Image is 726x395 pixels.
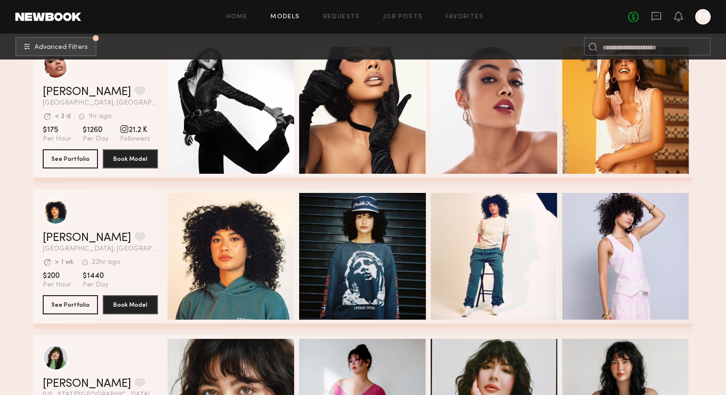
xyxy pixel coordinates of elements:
span: Followers [120,135,150,144]
span: Per Day [83,135,109,144]
span: $1440 [83,271,109,281]
span: Per Hour [43,135,71,144]
span: Per Day [83,281,109,289]
a: Favorites [446,14,484,20]
button: Book Model [103,149,158,168]
div: 1hr ago [88,113,112,120]
span: 21.2 K [120,125,150,135]
a: M [695,9,711,24]
a: Models [270,14,300,20]
button: Advanced Filters [15,37,97,56]
a: Requests [323,14,360,20]
span: $1260 [83,125,109,135]
button: See Portfolio [43,149,98,168]
a: [PERSON_NAME] [43,86,131,98]
div: > 1 wk [55,259,74,266]
div: 22hr ago [92,259,121,266]
span: [GEOGRAPHIC_DATA], [GEOGRAPHIC_DATA] [43,246,158,252]
span: $175 [43,125,71,135]
a: [PERSON_NAME] [43,378,131,390]
div: < 3 d [55,113,71,120]
a: Job Posts [383,14,423,20]
span: Advanced Filters [35,44,88,51]
button: Book Model [103,295,158,314]
span: $200 [43,271,71,281]
span: [GEOGRAPHIC_DATA], [GEOGRAPHIC_DATA] [43,100,158,107]
a: Home [226,14,248,20]
span: Per Hour [43,281,71,289]
a: [PERSON_NAME] [43,232,131,244]
button: See Portfolio [43,295,98,314]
